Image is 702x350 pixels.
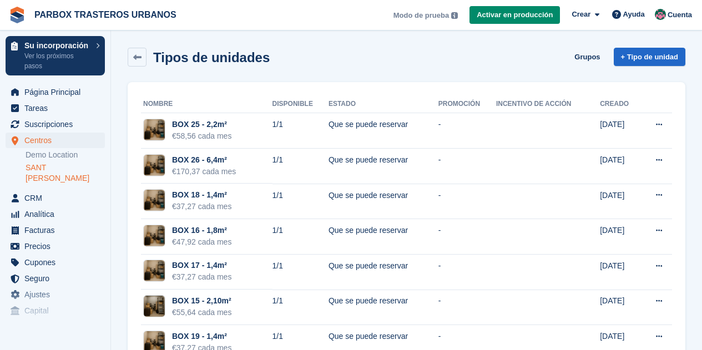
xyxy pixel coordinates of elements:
[144,155,165,176] img: CleanShot%202025-10-03%20at%2012.24.50@2x.png
[272,113,329,149] td: 1/1
[438,219,496,255] td: -
[600,184,640,219] td: [DATE]
[24,100,91,116] span: Tareas
[172,189,231,201] div: BOX 18 - 1,4m²
[6,303,105,318] a: menu
[329,219,438,255] td: Que se puede reservar
[24,222,91,238] span: Facturas
[600,149,640,184] td: [DATE]
[172,225,231,236] div: BOX 16 - 1,8m²
[655,9,666,20] img: Jose Manuel
[496,95,600,113] th: Incentivo de acción
[24,42,90,49] p: Su incorporación
[600,290,640,325] td: [DATE]
[6,100,105,116] a: menu
[172,119,231,130] div: BOX 25 - 2,2m²
[572,9,590,20] span: Crear
[6,239,105,254] a: menu
[6,36,105,75] a: Su incorporación Ver los próximos pasos
[144,119,165,140] img: CleanShot%202025-10-03%20at%2012.24.50@2x.png
[272,290,329,325] td: 1/1
[6,271,105,286] a: menu
[9,7,26,23] img: stora-icon-8386f47178a22dfd0bd8f6a31ec36ba5ce8667c1dd55bd0f319d3a0aa187defe.svg
[600,219,640,255] td: [DATE]
[6,133,105,148] a: menu
[329,290,438,325] td: Que se puede reservar
[614,48,685,66] a: + Tipo de unidad
[6,116,105,132] a: menu
[272,184,329,219] td: 1/1
[172,307,231,318] div: €55,64 cada mes
[172,201,231,212] div: €37,27 cada mes
[329,95,438,113] th: Estado
[24,287,91,302] span: Ajustes
[172,295,231,307] div: BOX 15 - 2,10m²
[600,95,640,113] th: Creado
[438,290,496,325] td: -
[6,206,105,222] a: menu
[6,287,105,302] a: menu
[144,260,165,281] img: CleanShot%202025-10-03%20at%2012.24.50@2x.png
[438,113,496,149] td: -
[6,190,105,206] a: menu
[144,225,165,246] img: CleanShot%202025-10-03%20at%2012.24.50@2x.png
[393,10,449,21] span: Modo de prueba
[24,255,91,270] span: Cupones
[172,166,236,177] div: €170,37 cada mes
[144,296,165,317] img: ChatGPT%20Image%2013%20ago%202025,%2012_39_10.png
[144,190,165,211] img: CleanShot%202025-10-03%20at%2012.24.50@2x.png
[438,255,496,290] td: -
[438,184,496,219] td: -
[141,95,272,113] th: Nombre
[329,149,438,184] td: Que se puede reservar
[329,255,438,290] td: Que se puede reservar
[570,48,604,66] a: Grupos
[24,84,91,100] span: Página Principal
[469,6,560,24] a: Activar en producción
[451,12,458,19] img: icon-info-grey-7440780725fd019a000dd9b08b2336e03edf1995a4989e88bcd33f0948082b44.svg
[477,9,553,21] span: Activar en producción
[272,219,329,255] td: 1/1
[6,222,105,238] a: menu
[26,163,105,184] a: SANT [PERSON_NAME]
[600,113,640,149] td: [DATE]
[438,95,496,113] th: Promoción
[6,255,105,270] a: menu
[24,190,91,206] span: CRM
[329,184,438,219] td: Que se puede reservar
[172,260,231,271] div: BOX 17 - 1,4m²
[24,206,91,222] span: Analítica
[172,271,231,283] div: €37,27 cada mes
[24,271,91,286] span: Seguro
[30,6,181,24] a: PARBOX TRASTEROS URBANOS
[272,149,329,184] td: 1/1
[600,255,640,290] td: [DATE]
[24,116,91,132] span: Suscripciones
[172,236,231,248] div: €47,92 cada mes
[172,154,236,166] div: BOX 26 - 6,4m²
[153,50,270,65] h2: Tipos de unidades
[438,149,496,184] td: -
[272,255,329,290] td: 1/1
[668,9,692,21] span: Cuenta
[24,133,91,148] span: Centros
[6,84,105,100] a: menu
[26,150,105,160] a: Demo Location
[172,331,231,342] div: BOX 19 - 1,4m²
[24,51,90,71] p: Ver los próximos pasos
[24,239,91,254] span: Precios
[623,9,645,20] span: Ayuda
[272,95,329,113] th: Disponible
[172,130,231,142] div: €58,56 cada mes
[329,113,438,149] td: Que se puede reservar
[24,303,91,318] span: Capital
